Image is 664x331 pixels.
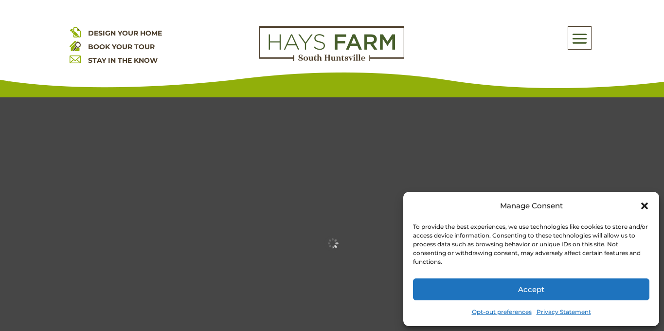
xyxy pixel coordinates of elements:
[259,55,404,63] a: hays farm homes huntsville development
[88,56,158,65] a: STAY IN THE KNOW
[413,222,648,266] div: To provide the best experiences, we use technologies like cookies to store and/or access device i...
[500,199,563,213] div: Manage Consent
[70,40,81,51] img: book your home tour
[259,26,404,61] img: Logo
[640,201,649,211] div: Close dialog
[413,278,649,300] button: Accept
[472,305,532,319] a: Opt-out preferences
[537,305,591,319] a: Privacy Statement
[88,42,155,51] a: BOOK YOUR TOUR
